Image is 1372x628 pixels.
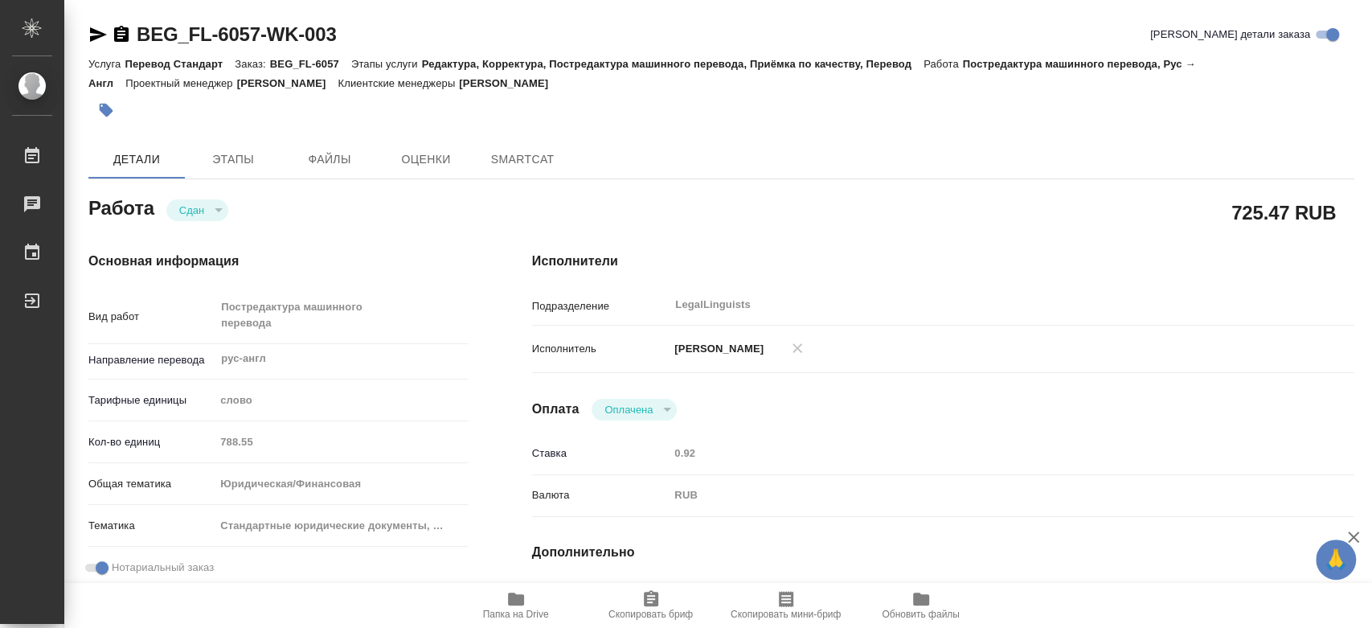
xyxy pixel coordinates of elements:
[237,77,338,89] p: [PERSON_NAME]
[924,58,963,70] p: Работа
[215,512,467,540] div: Стандартные юридические документы, договоры, уставы
[669,482,1285,509] div: RUB
[112,560,214,576] span: Нотариальный заказ
[731,609,841,620] span: Скопировать мини-бриф
[137,23,336,45] a: BEG_FL-6057-WK-003
[88,192,154,221] h2: Работа
[422,58,924,70] p: Редактура, Корректура, Постредактура машинного перевода, Приёмка по качеству, Перевод
[592,399,677,421] div: Сдан
[532,543,1354,562] h4: Дополнительно
[195,150,272,170] span: Этапы
[112,25,131,44] button: Скопировать ссылку
[459,77,560,89] p: [PERSON_NAME]
[88,58,125,70] p: Услуга
[88,476,215,492] p: Общая тематика
[532,252,1354,271] h4: Исполнители
[125,58,235,70] p: Перевод Стандарт
[88,25,108,44] button: Скопировать ссылку для ЯМессенджера
[484,150,561,170] span: SmartCat
[532,400,580,419] h4: Оплата
[1231,199,1336,226] h2: 725.47 RUB
[215,387,467,414] div: слово
[719,583,854,628] button: Скопировать мини-бриф
[584,583,719,628] button: Скопировать бриф
[882,609,960,620] span: Обновить файлы
[88,252,468,271] h4: Основная информация
[270,58,351,70] p: BEG_FL-6057
[448,583,584,628] button: Папка на Drive
[174,203,209,217] button: Сдан
[88,309,215,325] p: Вид работ
[98,150,175,170] span: Детали
[387,150,465,170] span: Оценки
[1150,27,1310,43] span: [PERSON_NAME] детали заказа
[854,583,989,628] button: Обновить файлы
[532,298,670,314] p: Подразделение
[608,609,693,620] span: Скопировать бриф
[88,92,124,128] button: Добавить тэг
[669,441,1285,465] input: Пустое поле
[532,445,670,462] p: Ставка
[338,77,460,89] p: Клиентские менеджеры
[88,392,215,408] p: Тарифные единицы
[1316,540,1356,580] button: 🙏
[483,609,549,620] span: Папка на Drive
[215,430,467,454] input: Пустое поле
[291,150,368,170] span: Файлы
[88,518,215,534] p: Тематика
[88,352,215,368] p: Направление перевода
[1322,543,1349,577] span: 🙏
[351,58,422,70] p: Этапы услуги
[166,199,228,221] div: Сдан
[215,470,467,498] div: Юридическая/Финансовая
[532,341,670,357] p: Исполнитель
[600,403,657,417] button: Оплачена
[532,487,670,503] p: Валюта
[88,434,215,450] p: Кол-во единиц
[235,58,269,70] p: Заказ:
[125,77,236,89] p: Проектный менеджер
[669,341,764,357] p: [PERSON_NAME]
